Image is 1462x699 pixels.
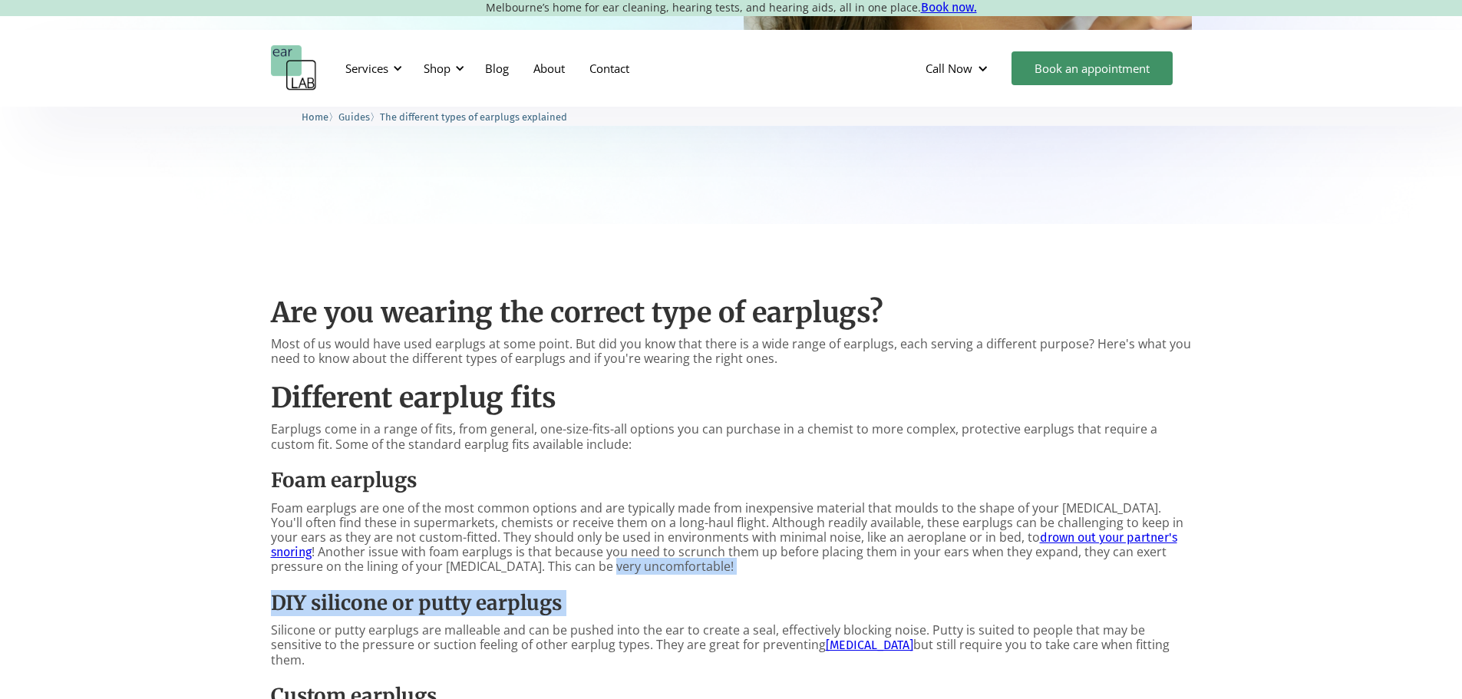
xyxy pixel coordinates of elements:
a: home [271,45,317,91]
p: Foam earplugs are one of the most common options and are typically made from inexpensive material... [271,501,1192,575]
a: Blog [473,46,521,91]
div: Shop [424,61,450,76]
a: Contact [577,46,642,91]
p: Most of us would have used earplugs at some point. But did you know that there is a wide range of... [271,337,1192,366]
div: Shop [414,45,469,91]
li: 〉 [302,109,338,125]
span: Home [302,111,328,123]
a: [MEDICAL_DATA] [826,638,913,652]
p: Earplugs come in a range of fits, from general, one-size-fits-all options you can purchase in a c... [271,422,1192,451]
div: Services [345,61,388,76]
a: drown out your partner's snoring [271,530,1177,559]
h3: Foam earplugs [271,467,1192,493]
a: About [521,46,577,91]
p: Silicone or putty earplugs are malleable and can be pushed into the ear to create a seal, effecti... [271,623,1192,668]
span: Guides [338,111,370,123]
a: The different types of earplugs explained [380,109,567,124]
div: Call Now [913,45,1004,91]
div: Call Now [926,61,972,76]
strong: Are you wearing the correct type of earplugs? [271,295,883,330]
h2: Different earplug fits [271,381,1192,414]
li: 〉 [338,109,380,125]
h3: DIY silicone or putty earplugs [271,590,1192,616]
a: Guides [338,109,370,124]
span: The different types of earplugs explained [380,111,567,123]
div: Services [336,45,407,91]
a: Book an appointment [1012,51,1173,85]
a: Home [302,109,328,124]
